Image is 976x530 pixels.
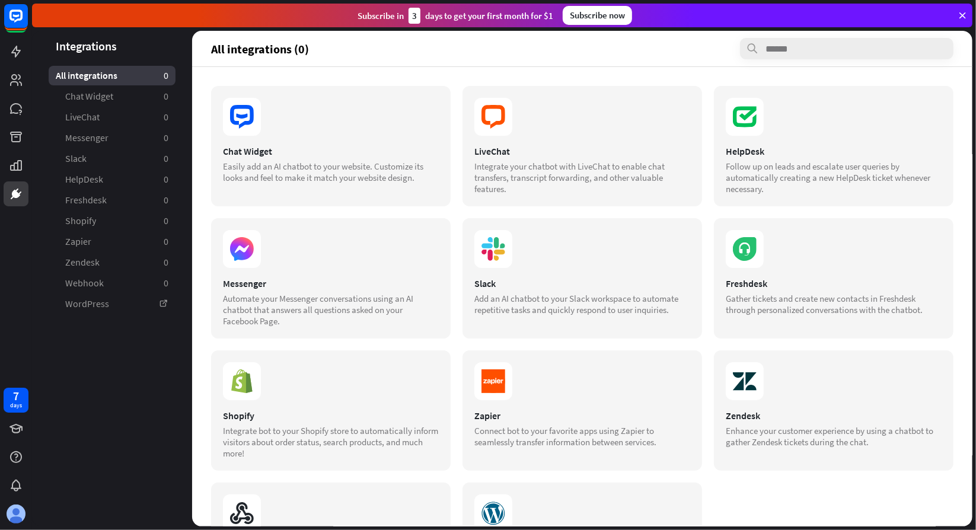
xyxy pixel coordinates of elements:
[164,69,168,82] aside: 0
[164,173,168,186] aside: 0
[726,410,942,422] div: Zendesk
[49,232,176,251] a: Zapier 0
[164,256,168,269] aside: 0
[164,194,168,206] aside: 0
[223,293,439,327] div: Automate your Messenger conversations using an AI chatbot that answers all questions asked on you...
[726,277,942,289] div: Freshdesk
[65,173,103,186] span: HelpDesk
[32,38,192,54] header: Integrations
[49,294,176,314] a: WordPress
[164,235,168,248] aside: 0
[474,410,690,422] div: Zapier
[164,132,168,144] aside: 0
[65,277,104,289] span: Webhook
[49,190,176,210] a: Freshdesk 0
[726,425,942,448] div: Enhance your customer experience by using a chatbot to gather Zendesk tickets during the chat.
[223,425,439,459] div: Integrate bot to your Shopify store to automatically inform visitors about order status, search p...
[49,87,176,106] a: Chat Widget 0
[563,6,632,25] div: Subscribe now
[49,253,176,272] a: Zendesk 0
[65,111,100,123] span: LiveChat
[49,128,176,148] a: Messenger 0
[726,161,942,194] div: Follow up on leads and escalate user queries by automatically creating a new HelpDesk ticket when...
[164,152,168,165] aside: 0
[65,90,113,103] span: Chat Widget
[474,277,690,289] div: Slack
[65,132,109,144] span: Messenger
[223,145,439,157] div: Chat Widget
[65,194,107,206] span: Freshdesk
[474,161,690,194] div: Integrate your chatbot with LiveChat to enable chat transfers, transcript forwarding, and other v...
[409,8,420,24] div: 3
[164,215,168,227] aside: 0
[223,410,439,422] div: Shopify
[474,293,690,315] div: Add an AI chatbot to your Slack workspace to automate repetitive tasks and quickly respond to use...
[65,256,100,269] span: Zendesk
[56,69,117,82] span: All integrations
[13,391,19,401] div: 7
[474,145,690,157] div: LiveChat
[49,211,176,231] a: Shopify 0
[49,107,176,127] a: LiveChat 0
[49,149,176,168] a: Slack 0
[49,273,176,293] a: Webhook 0
[358,8,553,24] div: Subscribe in days to get your first month for $1
[10,401,22,410] div: days
[726,145,942,157] div: HelpDesk
[223,161,439,183] div: Easily add an AI chatbot to your website. Customize its looks and feel to make it match your webs...
[164,111,168,123] aside: 0
[726,293,942,315] div: Gather tickets and create new contacts in Freshdesk through personalized conversations with the c...
[9,5,45,40] button: Open LiveChat chat widget
[65,215,96,227] span: Shopify
[4,388,28,413] a: 7 days
[223,277,439,289] div: Messenger
[49,170,176,189] a: HelpDesk 0
[65,235,91,248] span: Zapier
[164,277,168,289] aside: 0
[474,425,690,448] div: Connect bot to your favorite apps using Zapier to seamlessly transfer information between services.
[65,152,87,165] span: Slack
[164,90,168,103] aside: 0
[211,38,953,59] section: All integrations (0)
